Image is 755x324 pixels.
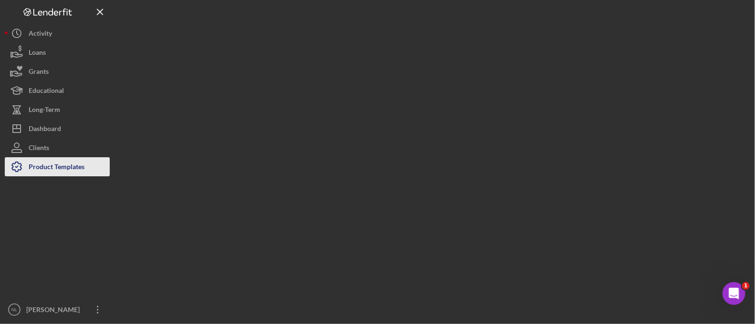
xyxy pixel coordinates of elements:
[5,119,110,138] button: Dashboard
[5,62,110,81] button: Grants
[29,24,52,45] div: Activity
[723,282,745,305] iframe: Intercom live chat
[29,81,64,102] div: Educational
[5,81,110,100] button: Educational
[29,62,49,83] div: Grants
[5,24,110,43] button: Activity
[29,100,60,121] div: Long-Term
[5,100,110,119] button: Long-Term
[5,157,110,176] button: Product Templates
[742,282,750,290] span: 1
[24,300,86,322] div: [PERSON_NAME]
[5,138,110,157] button: Clients
[29,157,84,179] div: Product Templates
[5,300,110,319] button: NL[PERSON_NAME]
[29,43,46,64] div: Loans
[11,307,18,313] text: NL
[5,43,110,62] button: Loans
[29,119,61,141] div: Dashboard
[29,138,49,160] div: Clients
